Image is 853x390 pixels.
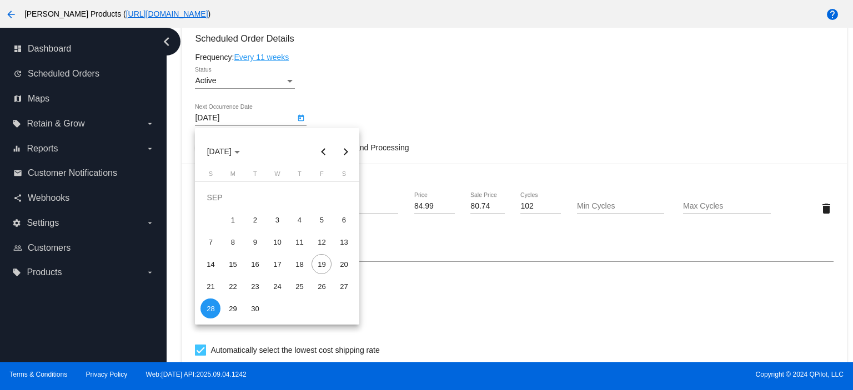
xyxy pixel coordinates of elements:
td: September 24, 2025 [266,275,288,297]
td: September 14, 2025 [199,253,222,275]
span: [DATE] [207,147,240,156]
td: September 22, 2025 [222,275,244,297]
th: Monday [222,170,244,181]
div: 22 [223,276,243,296]
div: 11 [289,232,309,252]
td: September 1, 2025 [222,209,244,231]
div: 9 [245,232,265,252]
td: September 12, 2025 [310,231,333,253]
div: 20 [334,254,354,274]
td: September 28, 2025 [199,297,222,320]
div: 18 [289,254,309,274]
div: 17 [267,254,287,274]
td: September 4, 2025 [288,209,310,231]
button: Previous month [312,140,334,163]
div: 7 [200,232,220,252]
div: 14 [200,254,220,274]
td: September 21, 2025 [199,275,222,297]
td: September 6, 2025 [333,209,355,231]
th: Sunday [199,170,222,181]
td: September 26, 2025 [310,275,333,297]
div: 5 [312,210,332,230]
td: SEP [199,186,355,209]
button: Next month [334,140,357,163]
td: September 8, 2025 [222,231,244,253]
th: Tuesday [244,170,266,181]
div: 13 [334,232,354,252]
div: 29 [223,298,243,318]
div: 3 [267,210,287,230]
td: September 10, 2025 [266,231,288,253]
td: September 17, 2025 [266,253,288,275]
th: Wednesday [266,170,288,181]
td: September 20, 2025 [333,253,355,275]
td: September 25, 2025 [288,275,310,297]
div: 30 [245,298,265,318]
td: September 30, 2025 [244,297,266,320]
td: September 13, 2025 [333,231,355,253]
td: September 5, 2025 [310,209,333,231]
td: September 7, 2025 [199,231,222,253]
div: 21 [200,276,220,296]
div: 2 [245,210,265,230]
div: 19 [312,254,332,274]
div: 10 [267,232,287,252]
div: 4 [289,210,309,230]
div: 15 [223,254,243,274]
th: Friday [310,170,333,181]
div: 26 [312,276,332,296]
th: Thursday [288,170,310,181]
td: September 11, 2025 [288,231,310,253]
div: 24 [267,276,287,296]
button: Choose month and year [198,140,249,163]
div: 12 [312,232,332,252]
div: 6 [334,210,354,230]
td: September 15, 2025 [222,253,244,275]
td: September 27, 2025 [333,275,355,297]
div: 8 [223,232,243,252]
div: 27 [334,276,354,296]
td: September 18, 2025 [288,253,310,275]
div: 23 [245,276,265,296]
td: September 29, 2025 [222,297,244,320]
td: September 19, 2025 [310,253,333,275]
td: September 9, 2025 [244,231,266,253]
th: Saturday [333,170,355,181]
td: September 2, 2025 [244,209,266,231]
td: September 3, 2025 [266,209,288,231]
td: September 16, 2025 [244,253,266,275]
div: 25 [289,276,309,296]
td: September 23, 2025 [244,275,266,297]
div: 28 [200,298,220,318]
div: 16 [245,254,265,274]
div: 1 [223,210,243,230]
